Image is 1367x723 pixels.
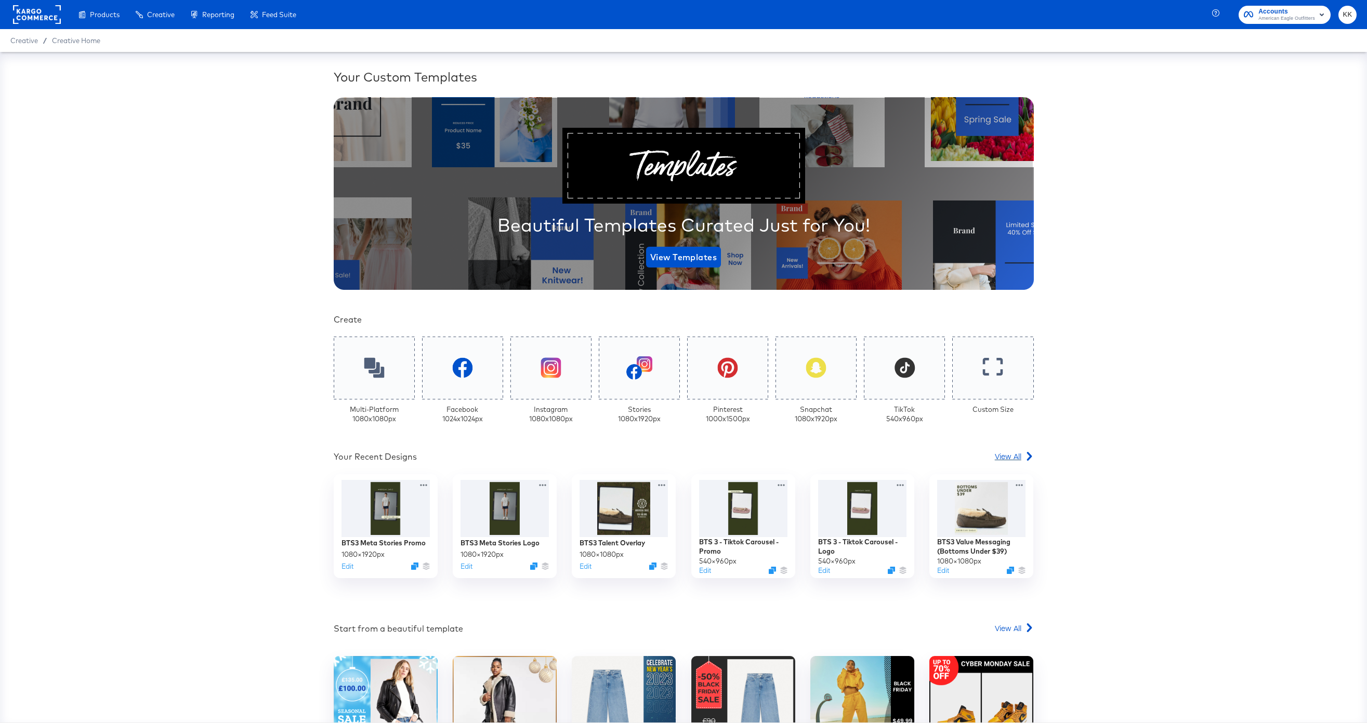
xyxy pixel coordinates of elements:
span: / [38,36,52,45]
div: BTS3 Value Messaging (Bottoms Under $39) [937,537,1026,556]
div: BTS3 Value Messaging (Bottoms Under $39)1080×1080pxEditDuplicate [929,474,1033,578]
div: TikTok 540 x 960 px [886,405,923,424]
div: Your Custom Templates [334,68,1034,86]
svg: Duplicate [888,567,895,574]
span: Creative [10,36,38,45]
div: BTS3 Talent Overlay [580,538,645,548]
div: Start from a beautiful template [334,623,463,635]
span: Reporting [202,10,234,19]
div: 540 × 960 px [818,556,856,566]
svg: Duplicate [649,563,656,570]
span: Products [90,10,120,19]
div: BTS 3 - Tiktok Carousel - Logo540×960pxEditDuplicate [810,474,914,578]
span: American Eagle Outfitters [1258,15,1315,23]
button: View Templates [646,247,721,267]
div: BTS3 Meta Stories Promo1080×1920pxEditDuplicate [334,474,438,578]
div: Beautiful Templates Curated Just for You! [497,212,870,238]
a: Creative Home [52,36,100,45]
span: Feed Suite [262,10,296,19]
div: BTS 3 - Tiktok Carousel - Promo540×960pxEditDuplicate [691,474,795,578]
div: Pinterest 1000 x 1500 px [706,405,750,424]
span: View All [995,623,1021,633]
a: View All [995,623,1034,638]
svg: Duplicate [769,567,776,574]
button: KK [1338,6,1357,24]
div: Create [334,314,1034,326]
div: BTS3 Talent Overlay1080×1080pxEditDuplicate [572,474,676,578]
div: BTS3 Meta Stories Logo1080×1920pxEditDuplicate [453,474,557,578]
div: BTS3 Meta Stories Promo [341,538,426,548]
div: Instagram 1080 x 1080 px [529,405,573,424]
button: Edit [461,561,472,571]
button: Edit [699,566,711,575]
span: KK [1343,9,1352,21]
span: Creative [147,10,175,19]
div: Multi-Platform 1080 x 1080 px [350,405,399,424]
svg: Duplicate [411,563,418,570]
a: View All [995,451,1034,466]
span: View Templates [650,250,717,264]
div: Your Recent Designs [334,451,417,463]
button: AccountsAmerican Eagle Outfitters [1239,6,1331,24]
div: BTS3 Meta Stories Logo [461,538,540,548]
button: Edit [341,561,353,571]
button: Edit [580,561,592,571]
div: Stories 1080 x 1920 px [618,405,661,424]
button: Edit [937,566,949,575]
div: BTS 3 - Tiktok Carousel - Logo [818,537,906,556]
div: 540 × 960 px [699,556,737,566]
div: Snapchat 1080 x 1920 px [795,405,837,424]
span: Accounts [1258,6,1315,17]
svg: Duplicate [530,563,537,570]
div: 1080 × 1080 px [580,550,624,559]
svg: Duplicate [1007,567,1014,574]
span: View All [995,451,1021,461]
div: 1080 × 1080 px [937,556,981,566]
div: Custom Size [972,405,1014,414]
div: 1080 × 1920 px [341,550,385,559]
button: Edit [818,566,830,575]
div: Facebook 1024 x 1024 px [442,405,483,424]
div: 1080 × 1920 px [461,550,504,559]
div: BTS 3 - Tiktok Carousel - Promo [699,537,787,556]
